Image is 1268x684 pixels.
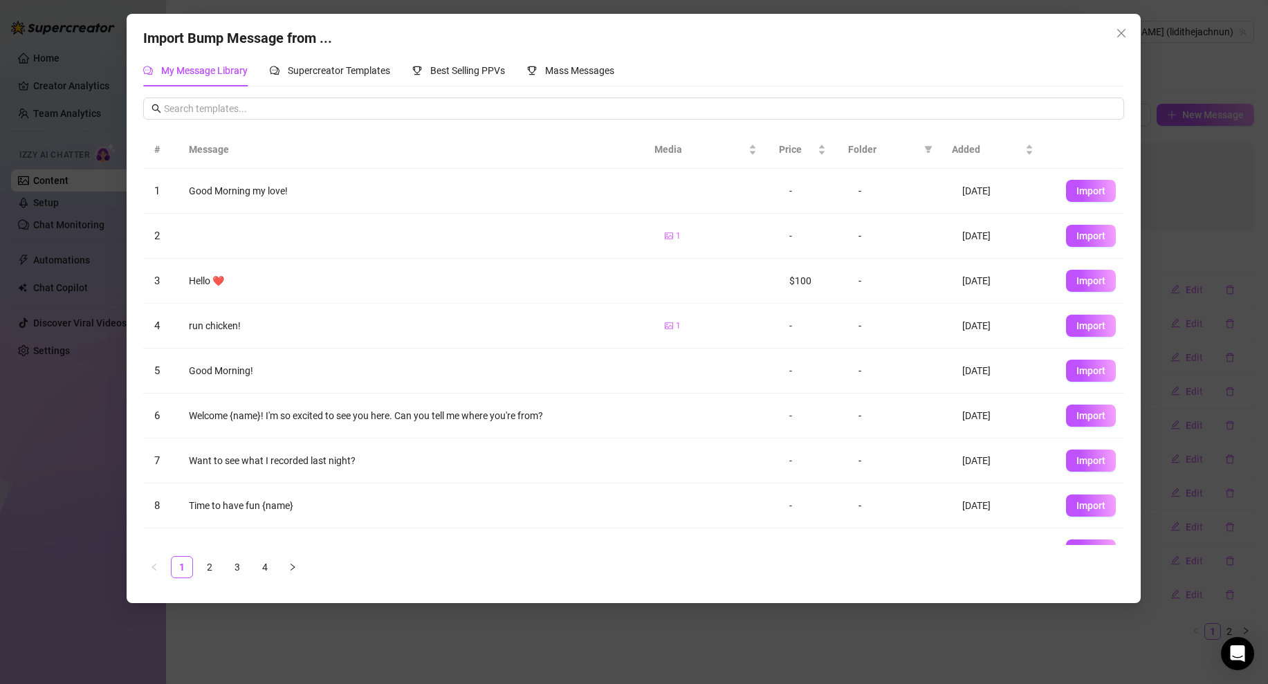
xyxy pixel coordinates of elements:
[1221,637,1254,670] div: Open Intercom Messenger
[925,145,933,154] span: filter
[1067,494,1117,517] button: Import
[1077,455,1106,466] span: Import
[270,66,279,75] span: comment
[677,320,681,333] span: 1
[1067,539,1117,562] button: Import
[161,65,248,76] span: My Message Library
[1077,275,1106,286] span: Import
[199,556,221,578] li: 2
[1067,450,1117,472] button: Import
[952,259,1056,304] td: [DATE]
[1067,270,1117,292] button: Import
[189,408,643,423] div: Welcome {name}! I'm so excited to see you here. Can you tell me where you're from?
[154,499,160,512] span: 8
[941,131,1045,169] th: Added
[189,453,643,468] div: Want to see what I recorded last night?
[859,409,862,422] span: -
[665,232,674,240] span: picture
[154,409,160,422] span: 6
[779,394,848,438] td: -
[1067,180,1117,202] button: Import
[859,230,862,242] span: -
[779,349,848,394] td: -
[779,169,848,214] td: -
[412,66,422,75] span: trophy
[859,499,862,512] span: -
[779,304,848,349] td: -
[1067,225,1117,247] button: Import
[154,275,160,287] span: 3
[189,318,643,333] div: run chicken!
[849,142,919,157] span: Folder
[769,131,838,169] th: Price
[189,363,643,378] div: Good Morning!
[164,101,1116,116] input: Search templates...
[1111,22,1133,44] button: Close
[171,556,193,578] li: 1
[1067,315,1117,337] button: Import
[255,557,275,577] a: 4
[952,349,1056,394] td: [DATE]
[154,320,160,332] span: 4
[154,364,160,377] span: 5
[527,66,537,75] span: trophy
[143,556,165,578] button: left
[154,544,160,557] span: 9
[1077,230,1106,241] span: Import
[952,394,1056,438] td: [DATE]
[1077,410,1106,421] span: Import
[922,139,936,160] span: filter
[545,65,614,76] span: Mass Messages
[952,169,1056,214] td: [DATE]
[1117,28,1128,39] span: close
[1111,28,1133,39] span: Close
[952,438,1056,483] td: [DATE]
[226,556,248,578] li: 3
[189,273,643,288] div: Hello ❤️
[282,556,304,578] button: right
[952,483,1056,528] td: [DATE]
[779,214,848,259] td: -
[859,320,862,332] span: -
[859,454,862,467] span: -
[151,104,161,113] span: search
[154,454,160,467] span: 7
[172,557,192,577] a: 1
[665,322,674,330] span: picture
[1067,360,1117,382] button: Import
[677,544,681,557] span: 1
[643,131,768,169] th: Media
[1077,365,1106,376] span: Import
[779,483,848,528] td: -
[154,230,160,242] span: 2
[1077,500,1106,511] span: Import
[143,30,332,46] span: Import Bump Message from ...
[143,66,153,75] span: comment
[859,185,862,197] span: -
[199,557,220,577] a: 2
[189,543,643,558] div: What would you do with me if you walked into the shower and saw me like this 😻
[178,131,643,169] th: Message
[952,304,1056,349] td: [DATE]
[430,65,505,76] span: Best Selling PPVs
[288,563,297,571] span: right
[189,498,643,513] div: Time to have fun {name}
[780,142,816,157] span: Price
[952,528,1056,573] td: [DATE]
[859,364,862,377] span: -
[282,556,304,578] li: Next Page
[779,438,848,483] td: -
[677,230,681,243] span: 1
[952,214,1056,259] td: [DATE]
[143,131,178,169] th: #
[1077,320,1106,331] span: Import
[154,185,160,197] span: 1
[1077,185,1106,196] span: Import
[654,142,746,157] span: Media
[288,65,390,76] span: Supercreator Templates
[953,142,1023,157] span: Added
[1067,405,1117,427] button: Import
[189,183,643,198] div: Good Morning my love!
[150,563,158,571] span: left
[779,528,848,573] td: $20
